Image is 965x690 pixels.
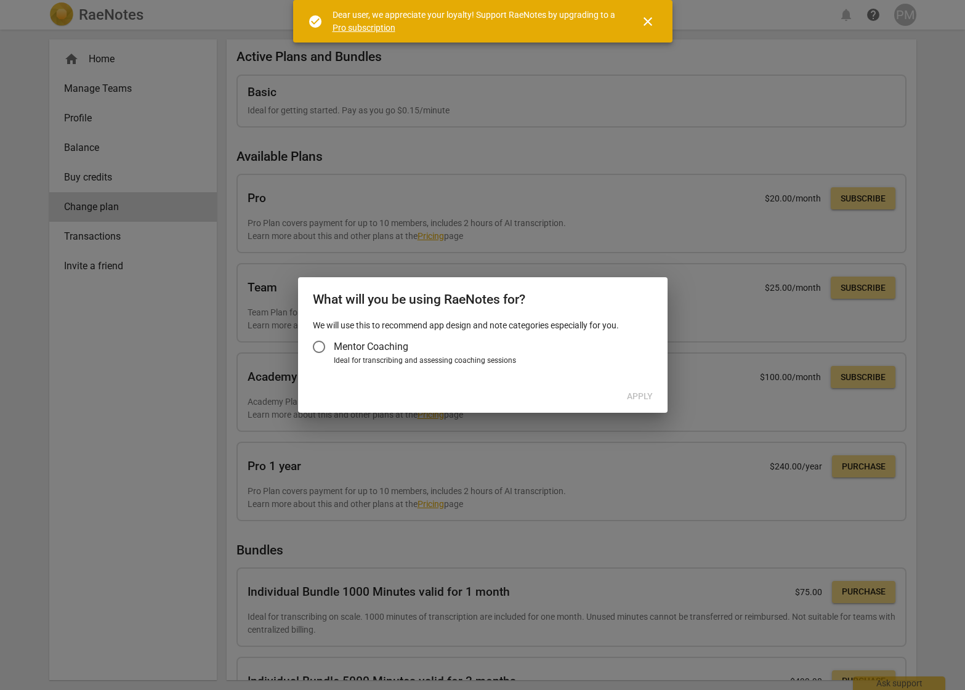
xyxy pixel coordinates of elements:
[333,23,395,33] a: Pro subscription
[313,332,653,367] div: Account type
[333,9,618,34] div: Dear user, we appreciate your loyalty! Support RaeNotes by upgrading to a
[334,339,408,354] span: Mentor Coaching
[334,355,649,367] div: Ideal for transcribing and assessing coaching sessions
[308,14,323,29] span: check_circle
[640,14,655,29] span: close
[633,7,663,36] button: Close
[313,292,653,307] h2: What will you be using RaeNotes for?
[313,319,653,332] p: We will use this to recommend app design and note categories especially for you.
